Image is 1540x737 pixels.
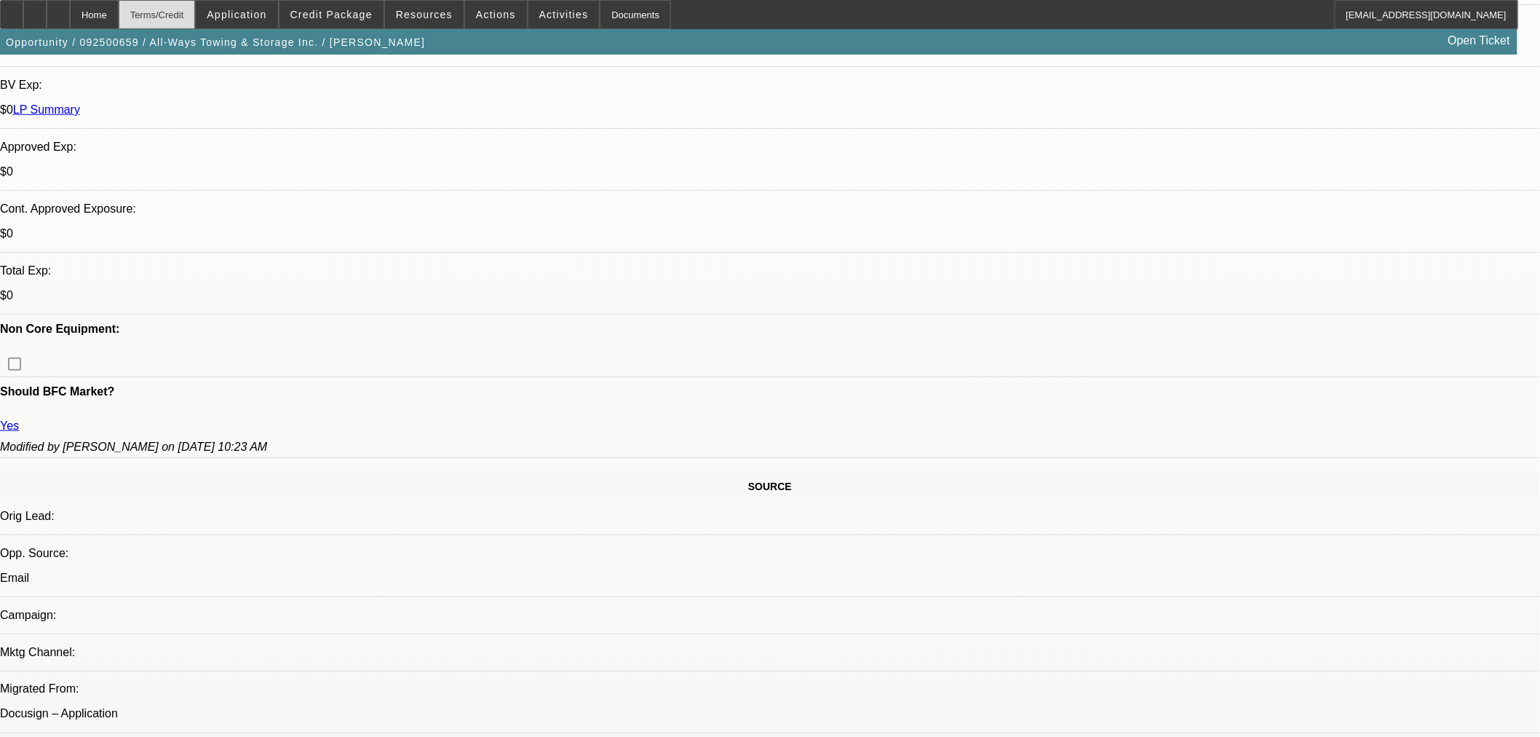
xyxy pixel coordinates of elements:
[748,481,792,492] span: SOURCE
[1442,28,1516,53] a: Open Ticket
[539,9,589,20] span: Activities
[465,1,527,28] button: Actions
[196,1,277,28] button: Application
[528,1,600,28] button: Activities
[396,9,453,20] span: Resources
[6,36,425,48] span: Opportunity / 092500659 / All-Ways Towing & Storage Inc. / [PERSON_NAME]
[290,9,373,20] span: Credit Package
[476,9,516,20] span: Actions
[13,103,80,116] a: LP Summary
[207,9,266,20] span: Application
[385,1,464,28] button: Resources
[279,1,384,28] button: Credit Package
